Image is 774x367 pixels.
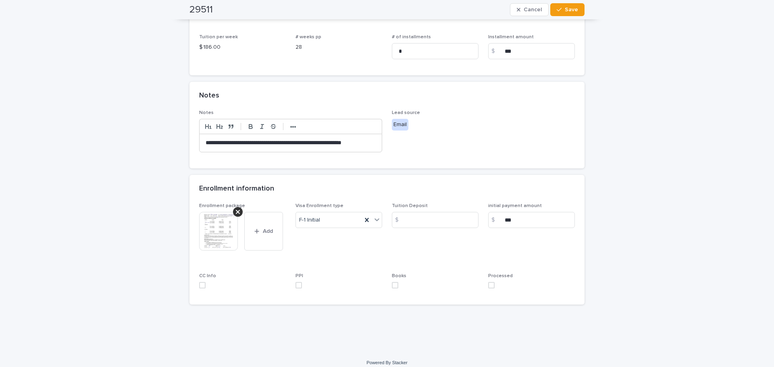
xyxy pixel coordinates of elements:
[488,43,504,59] div: $
[366,360,407,365] a: Powered By Stacker
[244,212,283,251] button: Add
[392,274,406,278] span: Books
[392,203,428,208] span: Tuition Deposit
[392,212,408,228] div: $
[392,119,408,131] div: Email
[524,7,542,12] span: Cancel
[199,110,214,115] span: Notes
[565,7,578,12] span: Save
[295,203,343,208] span: Visa Enrollment type
[199,35,238,39] span: Tuition per week
[295,43,382,52] p: 28
[295,35,321,39] span: # weeks pp
[550,3,585,16] button: Save
[392,110,420,115] span: Lead source
[299,216,320,224] span: F-1 Initial
[488,212,504,228] div: $
[263,228,273,234] span: Add
[488,274,513,278] span: Processed
[290,124,296,130] strong: •••
[199,274,216,278] span: CC Info
[488,203,542,208] span: initial payment amount
[488,35,534,39] span: Installment amount
[199,43,286,52] p: $ 186.00
[189,4,213,16] h2: 29511
[295,274,303,278] span: PPI
[199,91,219,100] h2: Notes
[199,185,274,193] h2: Enrollment information
[392,35,431,39] span: # of installments
[199,203,245,208] span: Enrollment package
[510,3,549,16] button: Cancel
[287,122,299,131] button: •••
